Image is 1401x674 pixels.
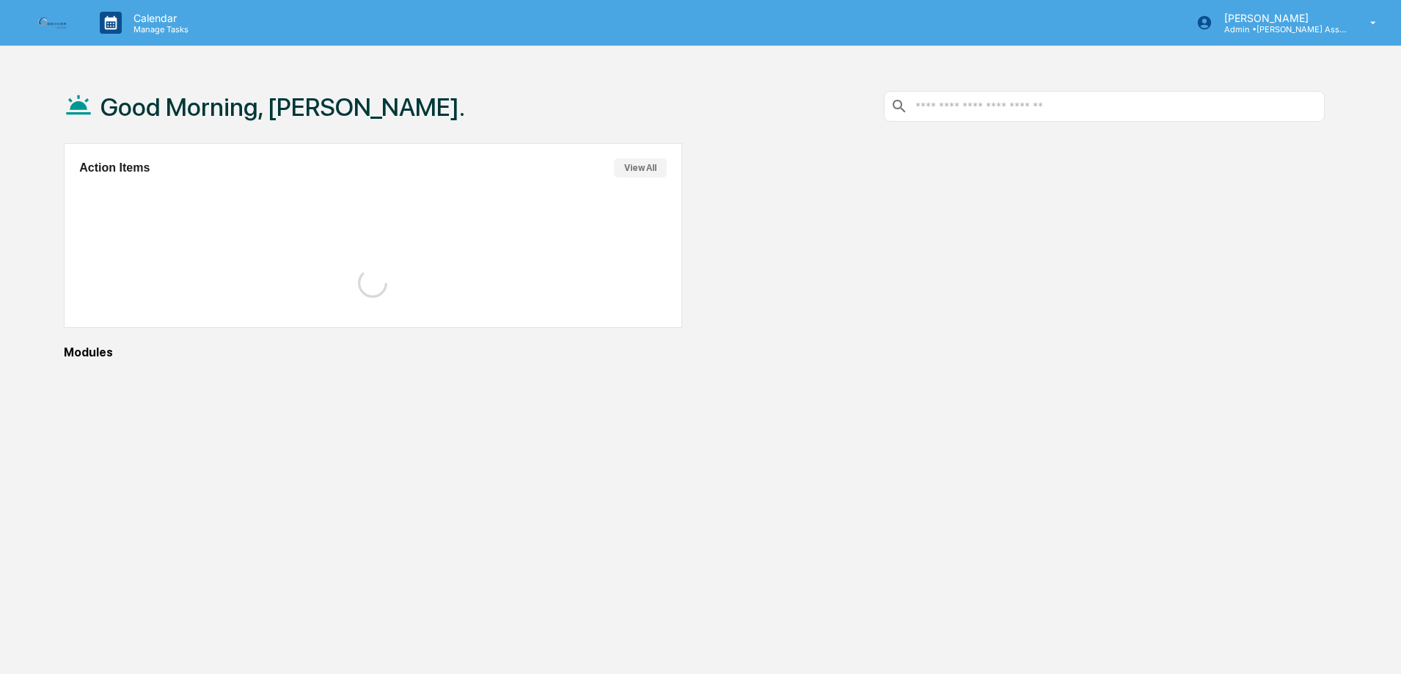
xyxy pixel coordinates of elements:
p: [PERSON_NAME] [1212,12,1349,24]
img: logo [35,15,70,30]
p: Admin • [PERSON_NAME] Asset Management [1212,24,1349,34]
button: View All [614,158,667,177]
h1: Good Morning, [PERSON_NAME]. [100,92,465,122]
div: Modules [64,345,1325,359]
p: Manage Tasks [122,24,196,34]
p: Calendar [122,12,196,24]
h2: Action Items [79,161,150,175]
